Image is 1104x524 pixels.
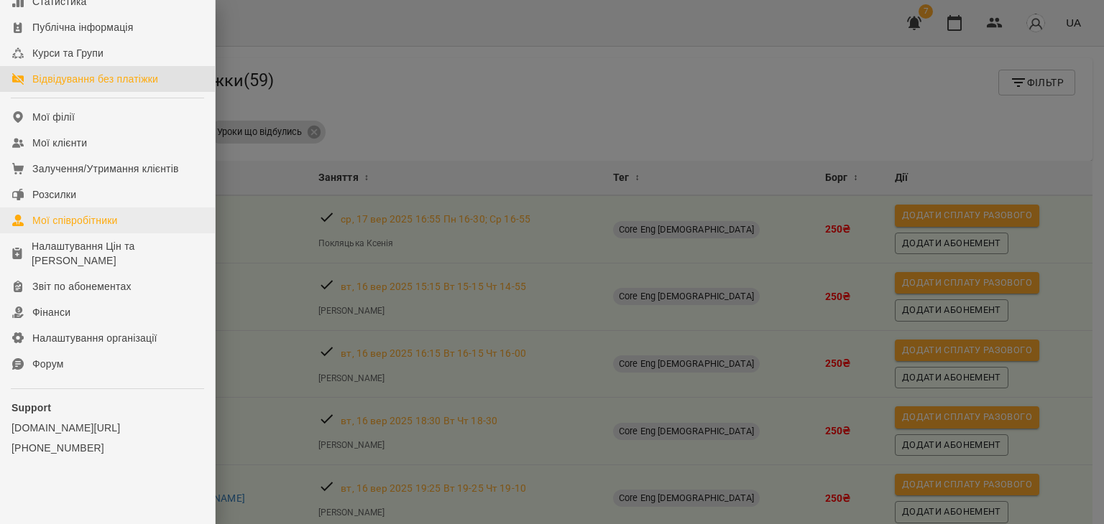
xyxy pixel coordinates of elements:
[32,110,75,124] div: Мої філії
[32,279,132,294] div: Звіт по абонементах
[32,162,179,176] div: Залучення/Утримання клієнтів
[32,20,133,34] div: Публічна інформація
[32,72,158,86] div: Відвідування без платіжки
[32,239,203,268] div: Налаштування Цін та [PERSON_NAME]
[32,213,118,228] div: Мої співробітники
[32,331,157,345] div: Налаштування організації
[32,305,70,319] div: Фінанси
[11,441,203,455] a: [PHONE_NUMBER]
[11,421,203,435] a: [DOMAIN_NAME][URL]
[32,187,76,202] div: Розсилки
[32,136,87,150] div: Мої клієнти
[32,46,103,60] div: Курси та Групи
[32,357,64,371] div: Форум
[11,401,203,415] p: Support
